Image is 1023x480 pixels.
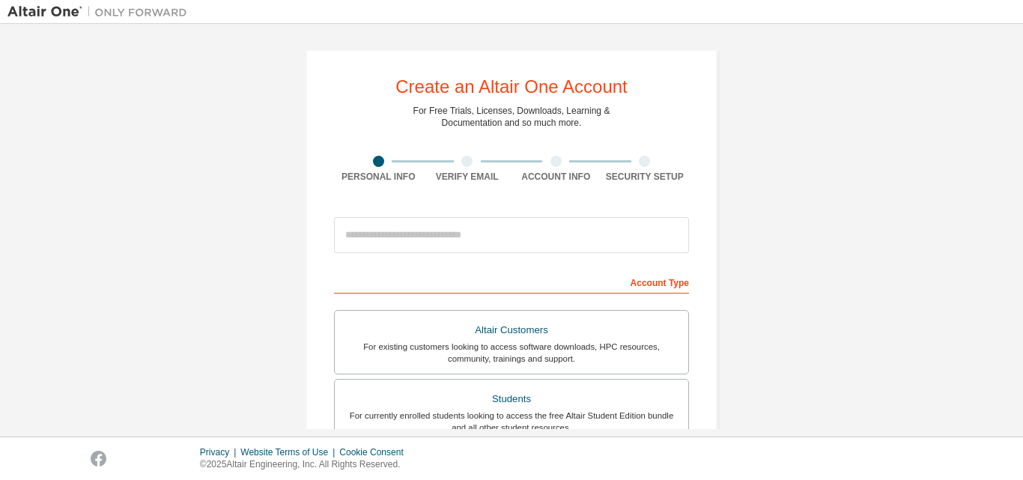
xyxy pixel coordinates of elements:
div: Privacy [200,446,240,458]
div: Altair Customers [344,320,679,341]
div: Personal Info [334,171,423,183]
div: Cookie Consent [339,446,412,458]
p: © 2025 Altair Engineering, Inc. All Rights Reserved. [200,458,413,471]
div: Create an Altair One Account [395,78,628,96]
div: Website Terms of Use [240,446,339,458]
div: For currently enrolled students looking to access the free Altair Student Edition bundle and all ... [344,410,679,434]
div: Students [344,389,679,410]
div: Security Setup [601,171,690,183]
div: For existing customers looking to access software downloads, HPC resources, community, trainings ... [344,341,679,365]
div: Account Info [511,171,601,183]
div: Account Type [334,270,689,294]
div: Verify Email [423,171,512,183]
img: Altair One [7,4,195,19]
img: facebook.svg [91,451,106,467]
div: For Free Trials, Licenses, Downloads, Learning & Documentation and so much more. [413,105,610,129]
